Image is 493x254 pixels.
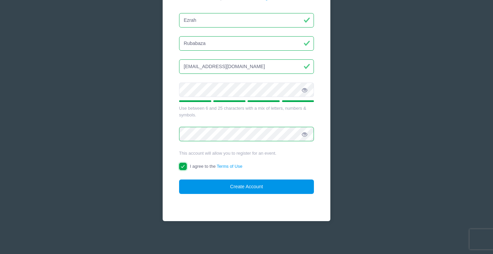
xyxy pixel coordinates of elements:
input: Email [179,59,314,74]
button: Create Account [179,180,314,194]
span: I agree to the [190,164,242,169]
div: Use between 6 and 25 characters with a mix of letters, numbers & symbols. [179,105,314,118]
input: Last Name [179,36,314,51]
input: I agree to theTerms of Use [179,163,187,170]
a: Terms of Use [217,164,242,169]
input: First Name [179,13,314,28]
div: This account will allow you to register for an event. [179,150,314,157]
